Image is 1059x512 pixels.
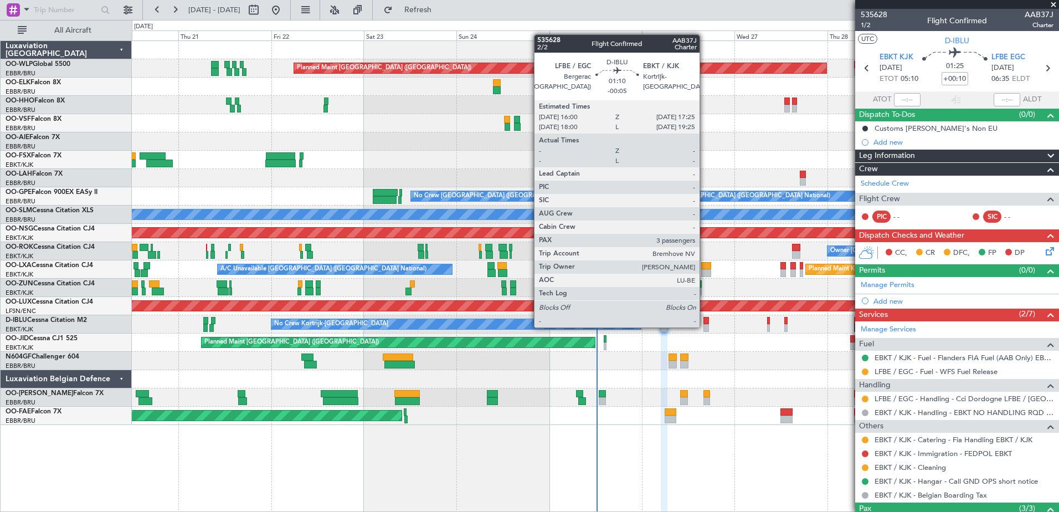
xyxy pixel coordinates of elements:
[6,134,29,141] span: OO-AIE
[6,142,35,151] a: EBBR/BRU
[6,124,35,132] a: EBBR/BRU
[861,280,914,291] a: Manage Permits
[6,98,65,104] a: OO-HHOFalcon 8X
[6,335,29,342] span: OO-JID
[1015,248,1025,259] span: DP
[6,270,33,279] a: EBKT/KJK
[6,189,32,196] span: OO-GPE
[734,30,827,40] div: Wed 27
[858,34,877,44] button: UTC
[178,30,271,40] div: Thu 21
[6,362,35,370] a: EBBR/BRU
[6,106,35,114] a: EBBR/BRU
[6,134,60,141] a: OO-AIEFalcon 7X
[901,74,918,85] span: 05:10
[6,79,30,86] span: OO-ELK
[861,9,887,21] span: 535628
[134,22,153,32] div: [DATE]
[945,35,969,47] span: D-IBLU
[859,150,915,162] span: Leg Information
[34,2,97,18] input: Trip Number
[859,163,878,176] span: Crew
[6,252,33,260] a: EBKT/KJK
[6,116,61,122] a: OO-VSFFalcon 8X
[6,408,31,415] span: OO-FAE
[894,93,921,106] input: --:--
[880,63,902,74] span: [DATE]
[642,30,734,40] div: Tue 26
[6,335,78,342] a: OO-JIDCessna CJ1 525
[895,248,907,259] span: CC,
[414,188,599,204] div: No Crew [GEOGRAPHIC_DATA] ([GEOGRAPHIC_DATA] National)
[875,449,1012,458] a: EBKT / KJK - Immigration - FEDPOL EBKT
[6,390,73,397] span: OO-[PERSON_NAME]
[6,262,93,269] a: OO-LXACessna Citation CJ4
[872,211,891,223] div: PIC
[6,354,79,360] a: N604GFChallenger 604
[875,353,1053,362] a: EBKT / KJK - Fuel - Flanders FIA Fuel (AAB Only) EBKT / KJK
[991,52,1025,63] span: LFBE EGC
[880,52,913,63] span: EBKT KJK
[1023,94,1041,105] span: ALDT
[6,61,70,68] a: OO-WLPGlobal 5500
[1019,109,1035,120] span: (0/0)
[6,234,33,242] a: EBKT/KJK
[204,334,379,351] div: Planned Maint [GEOGRAPHIC_DATA] ([GEOGRAPHIC_DATA])
[6,299,32,305] span: OO-LUX
[6,189,97,196] a: OO-GPEFalcon 900EX EASy II
[6,299,93,305] a: OO-LUXCessna Citation CJ4
[859,379,891,392] span: Handling
[6,216,35,224] a: EBBR/BRU
[6,317,87,324] a: D-IBLUCessna Citation M2
[6,152,61,159] a: OO-FSXFalcon 7X
[6,390,104,397] a: OO-[PERSON_NAME]Falcon 7X
[880,74,898,85] span: ETOT
[873,94,891,105] span: ATOT
[859,264,885,277] span: Permits
[6,417,35,425] a: EBBR/BRU
[859,309,888,321] span: Services
[645,188,830,204] div: No Crew [GEOGRAPHIC_DATA] ([GEOGRAPHIC_DATA] National)
[6,262,32,269] span: OO-LXA
[859,338,874,351] span: Fuel
[6,69,35,78] a: EBBR/BRU
[6,171,32,177] span: OO-LAH
[29,27,117,34] span: All Aircraft
[946,61,964,72] span: 01:25
[859,420,883,433] span: Others
[188,5,240,15] span: [DATE] - [DATE]
[6,244,95,250] a: OO-ROKCessna Citation CJ4
[875,394,1053,403] a: LFBE / EGC - Handling - Cci Dordogne LFBE / [GEOGRAPHIC_DATA]
[6,408,61,415] a: OO-FAEFalcon 7X
[6,152,31,159] span: OO-FSX
[12,22,120,39] button: All Aircraft
[953,248,970,259] span: DFC,
[364,30,456,40] div: Sat 23
[6,280,33,287] span: OO-ZUN
[274,316,388,332] div: No Crew Kortrijk-[GEOGRAPHIC_DATA]
[859,193,900,206] span: Flight Crew
[6,354,32,360] span: N604GF
[859,109,915,121] span: Dispatch To-Dos
[827,30,920,40] div: Thu 28
[6,98,34,104] span: OO-HHO
[830,243,980,259] div: Owner [GEOGRAPHIC_DATA]-[GEOGRAPHIC_DATA]
[6,344,33,352] a: EBKT/KJK
[6,226,95,232] a: OO-NSGCessna Citation CJ4
[1025,21,1053,30] span: Charter
[6,61,33,68] span: OO-WLP
[297,60,471,76] div: Planned Maint [GEOGRAPHIC_DATA] ([GEOGRAPHIC_DATA])
[991,63,1014,74] span: [DATE]
[6,116,31,122] span: OO-VSF
[271,30,364,40] div: Fri 22
[6,398,35,407] a: EBBR/BRU
[873,137,1053,147] div: Add new
[926,248,935,259] span: CR
[220,261,426,278] div: A/C Unavailable [GEOGRAPHIC_DATA] ([GEOGRAPHIC_DATA] National)
[1025,9,1053,21] span: AAB37J
[875,367,998,376] a: LFBE / EGC - Fuel - WFS Fuel Release
[988,248,996,259] span: FP
[6,171,63,177] a: OO-LAHFalcon 7X
[6,207,94,214] a: OO-SLMCessna Citation XLS
[378,1,445,19] button: Refresh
